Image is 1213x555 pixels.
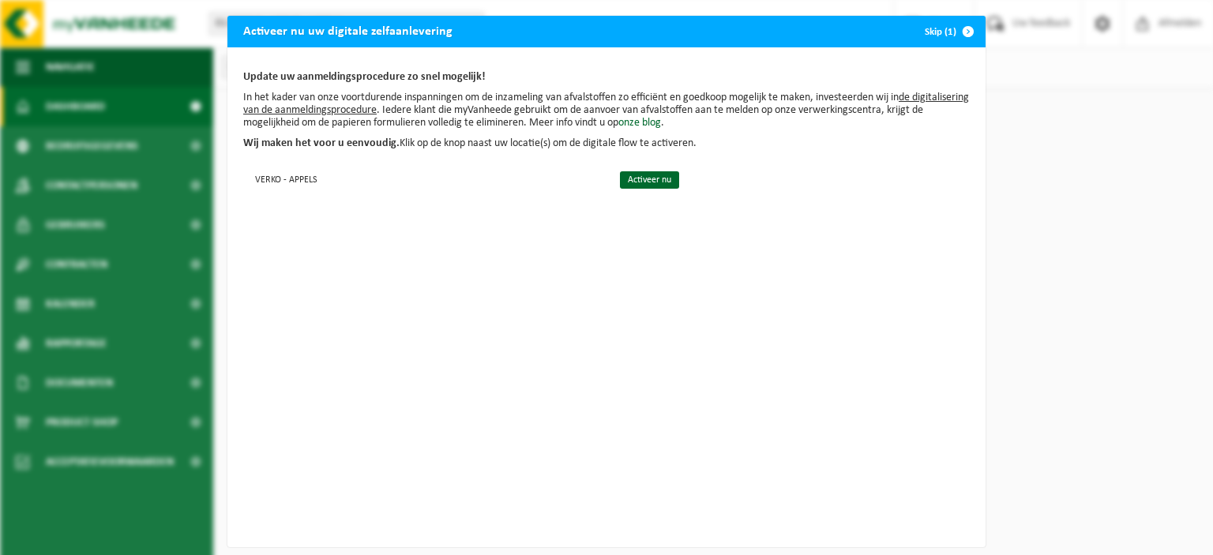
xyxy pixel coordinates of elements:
[243,92,969,116] u: de digitalisering van de aanmeldingsprocedure
[243,137,400,149] b: Wij maken het voor u eenvoudig.
[243,137,970,150] p: Klik op de knop naast uw locatie(s) om de digitale flow te activeren.
[243,71,486,83] b: Update uw aanmeldingsprocedure zo snel mogelijk!
[243,166,606,192] td: VERKO - APPELS
[912,16,984,47] button: Skip (1)
[618,117,661,129] a: onze blog
[620,171,679,189] a: Activeer nu
[243,92,970,129] p: In het kader van onze voortdurende inspanningen om de inzameling van afvalstoffen zo efficiënt en...
[227,16,468,46] h2: Activeer nu uw digitale zelfaanlevering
